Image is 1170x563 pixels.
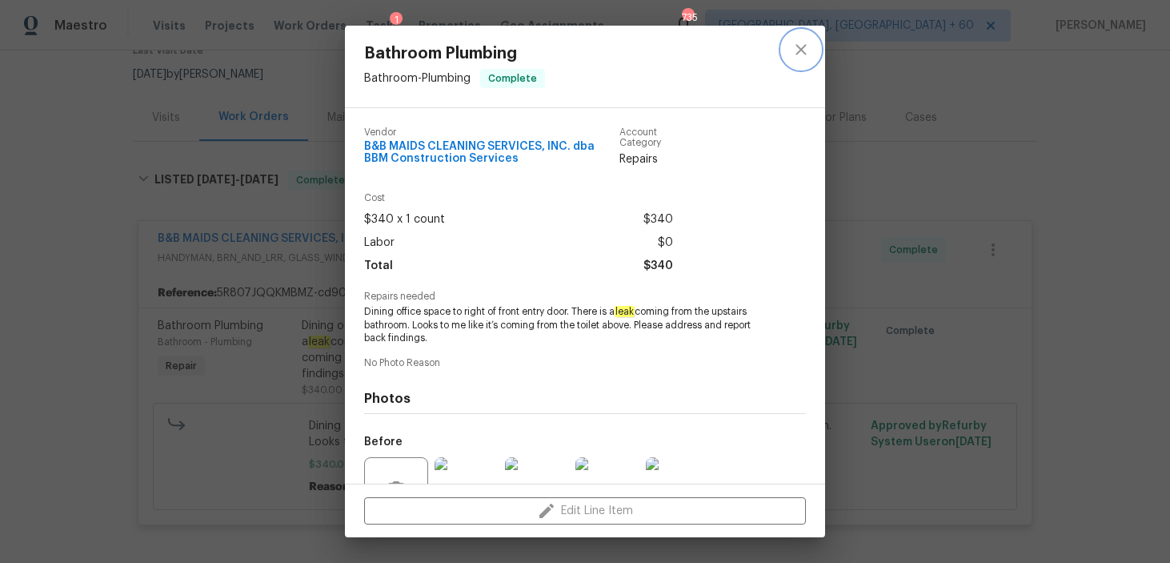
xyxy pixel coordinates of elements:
[364,73,471,84] span: Bathroom - Plumbing
[364,292,806,302] span: Repairs needed
[643,208,673,231] span: $340
[619,127,673,148] span: Account Category
[390,12,403,28] div: 1
[364,127,619,138] span: Vendor
[643,255,673,278] span: $340
[364,305,762,345] span: Dining office space to right of front entry door. There is a coming from the upstairs bathroom. L...
[619,151,673,167] span: Repairs
[364,141,619,165] span: B&B MAIDS CLEANING SERVICES, INC. dba BBM Construction Services
[682,10,693,26] div: 735
[364,231,395,255] span: Labor
[482,70,543,86] span: Complete
[364,358,806,368] span: No Photo Reason
[364,208,445,231] span: $340 x 1 count
[658,231,673,255] span: $0
[364,391,806,407] h4: Photos
[782,30,820,69] button: close
[364,45,545,62] span: Bathroom Plumbing
[615,306,635,317] em: leak
[364,193,673,203] span: Cost
[364,255,393,278] span: Total
[364,436,403,448] h5: Before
